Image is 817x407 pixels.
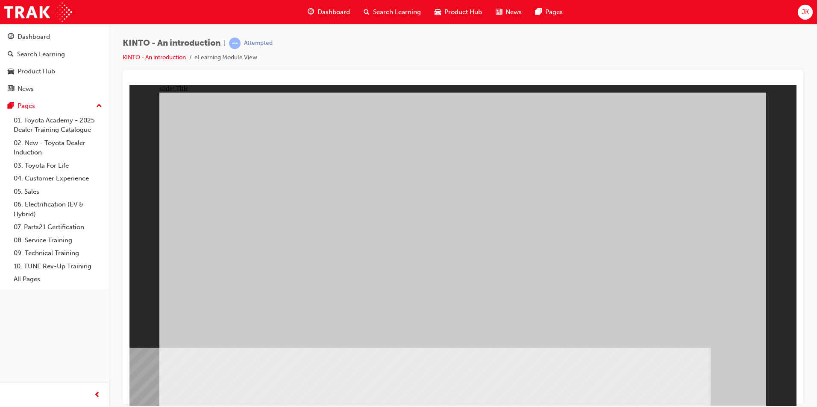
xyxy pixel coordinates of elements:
a: car-iconProduct Hub [428,3,489,21]
span: KINTO - An introduction [123,38,220,48]
button: Pages [3,98,106,114]
span: guage-icon [8,33,14,41]
a: All Pages [10,273,106,286]
a: 09. Technical Training [10,247,106,260]
a: search-iconSearch Learning [357,3,428,21]
span: news-icon [496,7,502,17]
a: 08. Service Training [10,234,106,247]
span: learningRecordVerb_ATTEMPT-icon [229,38,241,49]
button: JK [798,5,813,20]
a: 05. Sales [10,185,106,198]
a: 02. New - Toyota Dealer Induction [10,137,106,159]
a: 03. Toyota For Life [10,159,106,172]
div: Search Learning [17,49,65,59]
span: car-icon [435,7,441,17]
a: pages-iconPages [529,3,570,21]
span: Dashboard [317,7,350,17]
a: Search Learning [3,47,106,62]
a: news-iconNews [489,3,529,21]
div: Pages [18,101,35,111]
li: eLearning Module View [194,53,257,63]
span: Pages [545,7,563,17]
a: 07. Parts21 Certification [10,221,106,234]
span: search-icon [364,7,370,17]
a: Dashboard [3,29,106,45]
a: guage-iconDashboard [301,3,357,21]
span: Product Hub [444,7,482,17]
button: DashboardSearch LearningProduct HubNews [3,27,106,98]
img: Trak [4,3,72,22]
div: Product Hub [18,67,55,76]
span: guage-icon [308,7,314,17]
span: pages-icon [8,102,14,110]
span: | [224,38,226,48]
a: 10. TUNE Rev-Up Training [10,260,106,273]
span: up-icon [96,101,102,112]
span: search-icon [8,51,14,58]
a: 06. Electrification (EV & Hybrid) [10,198,106,221]
a: Product Hub [3,64,106,79]
span: News [505,7,522,17]
div: Attempted [244,39,273,47]
a: 04. Customer Experience [10,172,106,185]
a: KINTO - An introduction [123,54,186,61]
span: Search Learning [373,7,421,17]
span: JK [802,7,809,17]
span: prev-icon [94,390,100,401]
span: news-icon [8,85,14,93]
div: Dashboard [18,32,50,42]
a: 01. Toyota Academy - 2025 Dealer Training Catalogue [10,114,106,137]
span: pages-icon [535,7,542,17]
span: car-icon [8,68,14,76]
a: News [3,81,106,97]
div: News [18,84,34,94]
